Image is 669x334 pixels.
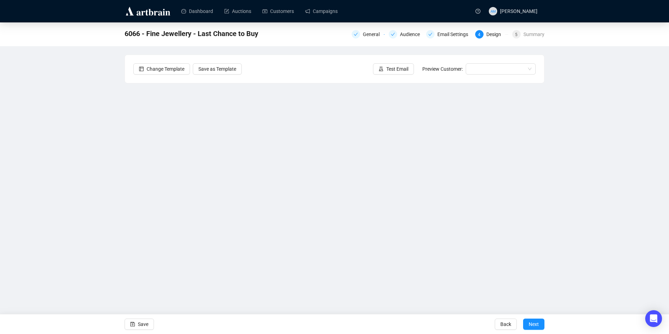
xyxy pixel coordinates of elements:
[305,2,338,20] a: Campaigns
[391,32,395,36] span: check
[262,2,294,20] a: Customers
[512,30,544,39] div: 5Summary
[495,319,517,330] button: Back
[139,67,144,71] span: layout
[422,66,463,72] span: Preview Customer:
[437,30,472,39] div: Email Settings
[138,314,148,334] span: Save
[125,6,171,17] img: logo
[529,314,539,334] span: Next
[400,30,424,39] div: Audience
[386,65,408,73] span: Test Email
[181,2,213,20] a: Dashboard
[523,319,544,330] button: Next
[125,319,154,330] button: Save
[379,67,383,71] span: experiment
[476,9,480,14] span: question-circle
[478,32,480,37] span: 4
[389,30,422,39] div: Audience
[490,8,495,14] span: AM
[428,32,432,36] span: check
[193,63,242,75] button: Save as Template
[130,322,135,327] span: save
[352,30,385,39] div: General
[426,30,471,39] div: Email Settings
[515,32,517,37] span: 5
[133,63,190,75] button: Change Template
[125,28,258,39] span: 6066 - Fine Jewellery - Last Chance to Buy
[224,2,251,20] a: Auctions
[523,30,544,39] div: Summary
[500,314,511,334] span: Back
[645,310,662,327] div: Open Intercom Messenger
[486,30,505,39] div: Design
[500,8,537,14] span: [PERSON_NAME]
[198,65,236,73] span: Save as Template
[354,32,358,36] span: check
[147,65,184,73] span: Change Template
[475,30,508,39] div: 4Design
[363,30,384,39] div: General
[373,63,414,75] button: Test Email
